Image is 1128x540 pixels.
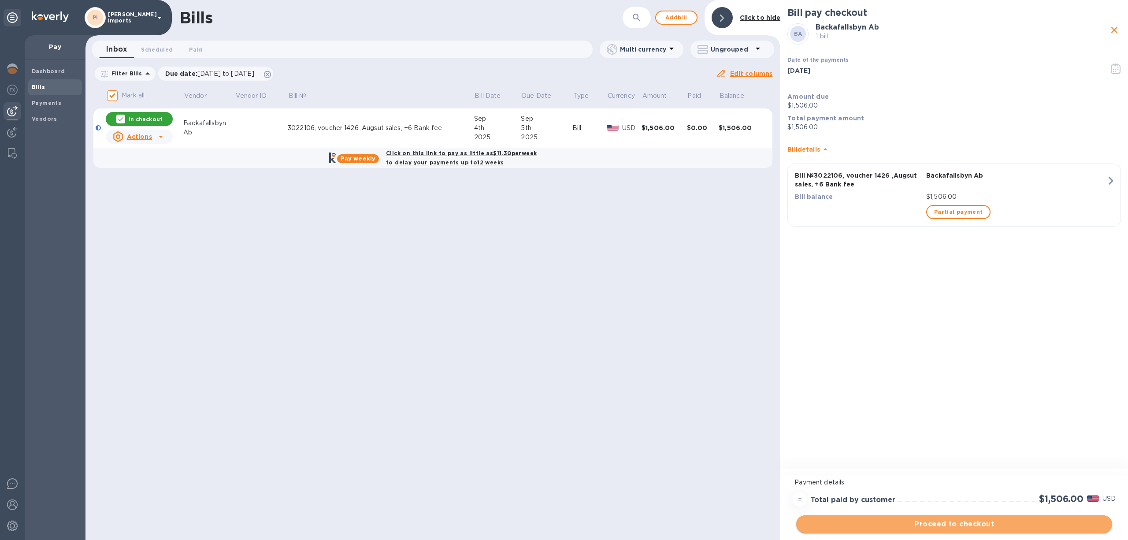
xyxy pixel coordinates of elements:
[787,135,1121,164] div: Billdetails
[787,123,1121,132] p: $1,506.00
[730,70,773,77] u: Edit columns
[289,91,307,101] p: Bill №
[521,123,572,133] div: 5th
[794,478,1114,487] p: Payment details
[289,91,318,101] span: Bill №
[32,42,78,51] p: Pay
[474,133,521,142] div: 2025
[787,7,1121,18] h2: Bill pay checkout
[795,192,923,201] p: Bill balance
[106,43,127,56] span: Inbox
[189,45,202,54] span: Paid
[127,133,152,140] u: Actions
[1087,495,1099,502] img: USD
[642,91,679,101] span: Amount
[32,11,69,22] img: Logo
[787,164,1121,227] button: Bill №3022106, voucher 1426 ,Augsut sales, +6 Bank feeBackafallsbyn AbBill balance$1,506.00Partia...
[787,101,1121,110] p: $1,506.00
[474,123,521,133] div: 4th
[288,123,474,133] div: 3022106, voucher 1426 ,Augsut sales, +6 Bank fee
[787,115,864,122] b: Total payment amount
[158,67,274,81] div: Due date:[DATE] to [DATE]
[129,115,163,123] p: In checkout
[183,128,235,137] div: Ab
[810,496,895,504] h3: Total paid by customer
[573,91,589,101] p: Type
[787,93,829,100] b: Amount due
[197,70,254,77] span: [DATE] to [DATE]
[711,45,753,54] p: Ungrouped
[787,58,848,63] label: Date of the payments
[642,91,667,101] p: Amount
[341,155,375,162] b: Pay weekly
[1108,23,1121,37] button: close
[926,205,991,219] button: Partial payment
[180,8,212,27] h1: Bills
[475,91,512,101] span: Bill Date
[522,91,551,101] p: Due Date
[165,69,259,78] p: Due date :
[236,91,278,101] span: Vendor ID
[184,91,207,101] p: Vendor
[655,11,698,25] button: Addbill
[108,70,142,77] p: Filter Bills
[32,115,57,122] b: Vendors
[622,123,642,133] p: USD
[816,32,1108,41] p: 1 bill
[926,192,1106,201] p: $1,506.00
[572,123,607,133] div: Bill
[803,519,1105,529] span: Proceed to checkout
[687,123,719,132] div: $0.00
[642,123,687,132] div: $1,506.00
[236,91,267,101] p: Vendor ID
[926,171,1106,180] p: Backafallsbyn Ab
[184,91,218,101] span: Vendor
[183,119,235,128] div: Backafallsbyn
[608,91,635,101] p: Currency
[663,12,690,23] span: Add bill
[108,11,152,24] p: [PERSON_NAME] Imports
[4,9,21,26] div: Unpin categories
[573,91,601,101] span: Type
[720,91,744,101] p: Balance
[607,125,619,131] img: USD
[475,91,501,101] p: Bill Date
[687,91,712,101] span: Paid
[521,114,572,123] div: Sep
[1039,493,1083,504] h2: $1,506.00
[620,45,666,54] p: Multi currency
[141,45,173,54] span: Scheduled
[122,91,145,100] p: Mark all
[522,91,563,101] span: Due Date
[521,133,572,142] div: 2025
[32,68,65,74] b: Dashboard
[474,114,521,123] div: Sep
[795,171,923,189] p: Bill № 3022106, voucher 1426 ,Augsut sales, +6 Bank fee
[7,85,18,95] img: Foreign exchange
[934,207,983,217] span: Partial payment
[93,14,98,21] b: PI
[794,30,802,37] b: BA
[793,492,807,506] div: =
[32,84,45,90] b: Bills
[1102,494,1116,503] p: USD
[796,515,1112,533] button: Proceed to checkout
[720,91,756,101] span: Balance
[386,150,537,166] b: Click on this link to pay as little as $11.30 per week to delay your payments up to 12 weeks
[787,146,820,153] b: Bill details
[687,91,701,101] p: Paid
[719,123,764,132] div: $1,506.00
[32,100,61,106] b: Payments
[740,14,781,21] b: Click to hide
[816,23,879,31] b: Backafallsbyn Ab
